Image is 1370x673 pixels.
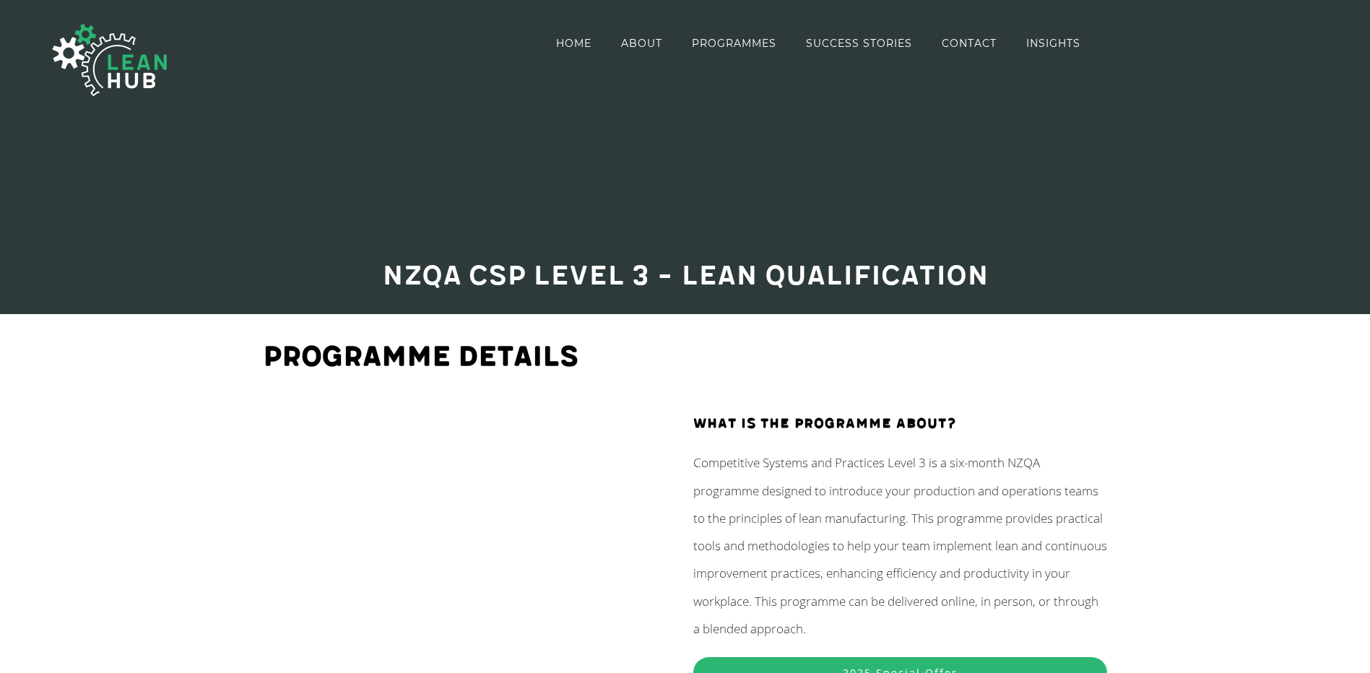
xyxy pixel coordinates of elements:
[263,340,578,374] strong: Programme details
[556,1,1080,84] nav: Main Menu
[263,409,675,626] iframe: NZQA CSP L3 Lean Education
[621,38,662,48] span: ABOUT
[556,38,591,48] span: HOME
[806,38,912,48] span: SUCCESS STORIES
[1026,38,1080,48] span: INSIGHTS
[942,38,997,48] span: CONTACT
[382,259,989,293] span: NZQA CSP Level 3 – Lean Qualification
[692,1,776,84] a: PROGRAMMES
[38,9,182,111] img: The Lean Hub | Optimising productivity with Lean Logo
[693,454,1107,637] span: Competitive Systems and Practices Level 3 is a six-month NZQA programme designed to introduce you...
[621,1,662,84] a: ABOUT
[1026,1,1080,84] a: INSIGHTS
[692,38,776,48] span: PROGRAMMES
[556,1,591,84] a: HOME
[693,415,957,432] strong: What is the programme about?
[942,1,997,84] a: CONTACT
[806,1,912,84] a: SUCCESS STORIES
